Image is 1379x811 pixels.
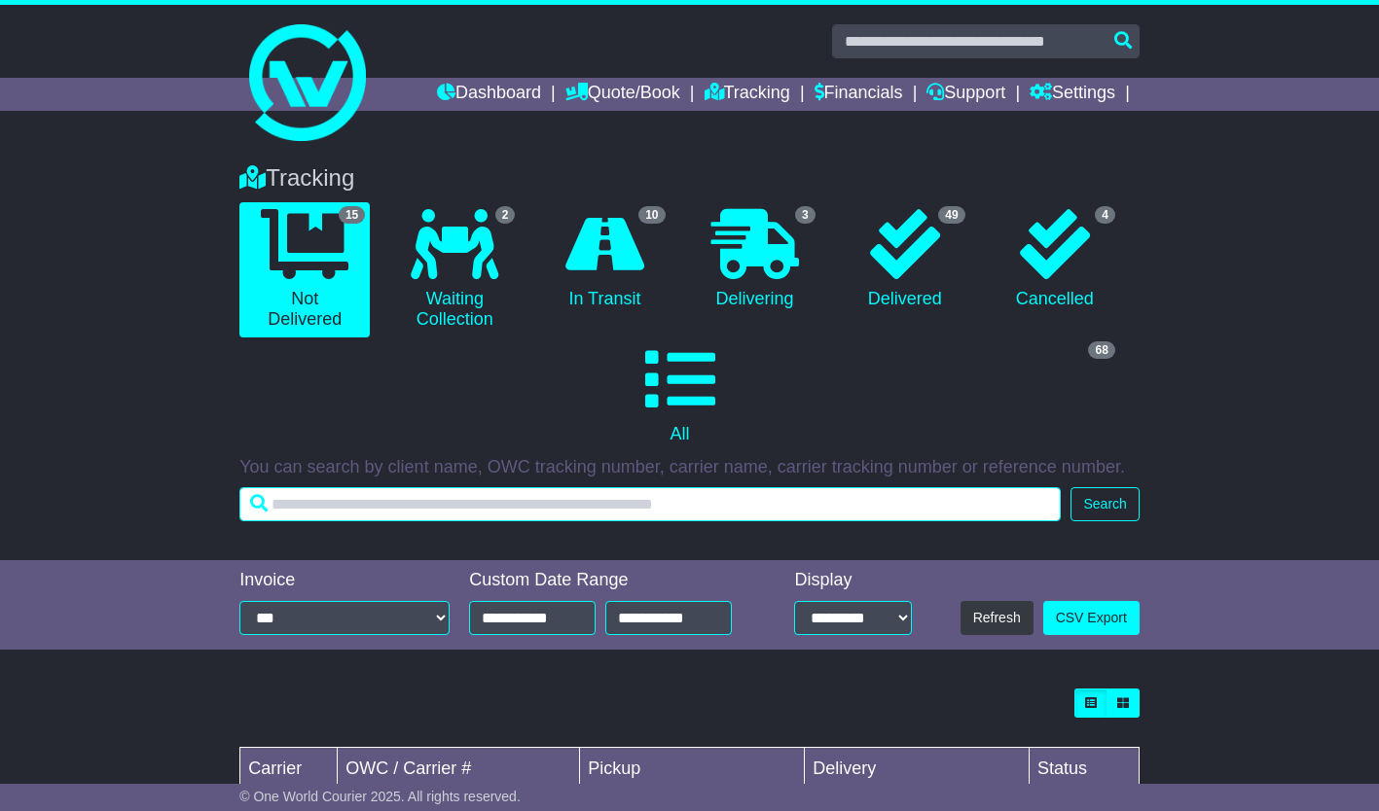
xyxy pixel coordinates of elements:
[990,202,1120,317] a: 4 Cancelled
[339,206,365,224] span: 15
[338,747,580,790] td: OWC / Carrier #
[805,747,1030,790] td: Delivery
[961,601,1034,635] button: Refresh
[638,206,665,224] span: 10
[230,164,1149,193] div: Tracking
[565,78,680,111] a: Quote/Book
[239,570,450,591] div: Invoice
[437,78,541,111] a: Dashboard
[239,337,1120,452] a: 68 All
[690,202,820,317] a: 3 Delivering
[239,202,370,337] a: 15 Not Delivered
[495,206,516,224] span: 2
[1030,747,1140,790] td: Status
[794,570,912,591] div: Display
[1095,206,1115,224] span: 4
[469,570,756,591] div: Custom Date Range
[926,78,1005,111] a: Support
[580,747,805,790] td: Pickup
[1088,341,1114,359] span: 68
[815,78,903,111] a: Financials
[240,747,338,790] td: Carrier
[239,457,1140,478] p: You can search by client name, OWC tracking number, carrier name, carrier tracking number or refe...
[1030,78,1115,111] a: Settings
[795,206,816,224] span: 3
[840,202,970,317] a: 49 Delivered
[1043,601,1140,635] a: CSV Export
[539,202,670,317] a: 10 In Transit
[1071,487,1139,521] button: Search
[239,789,521,804] span: © One World Courier 2025. All rights reserved.
[705,78,790,111] a: Tracking
[389,202,520,337] a: 2 Waiting Collection
[938,206,964,224] span: 49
